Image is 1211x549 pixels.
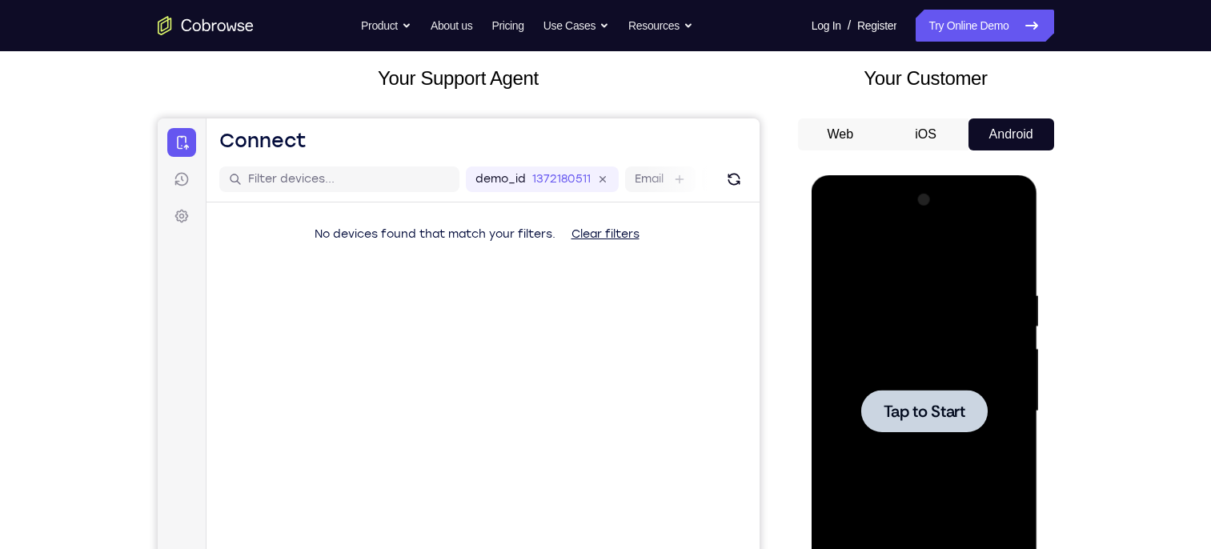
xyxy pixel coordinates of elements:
button: Android [968,118,1054,150]
a: About us [431,10,472,42]
button: Product [361,10,411,42]
span: No devices found that match your filters. [157,109,398,122]
button: iOS [883,118,968,150]
button: Resources [628,10,693,42]
h2: Your Support Agent [158,64,760,93]
button: Clear filters [401,100,495,132]
span: Tap to Start [72,228,154,244]
span: / [848,16,851,35]
button: Web [798,118,884,150]
a: Go to the home page [158,16,254,35]
button: Tap to Start [50,214,176,257]
a: Try Online Demo [916,10,1053,42]
a: Log In [812,10,841,42]
button: 6-digit code [277,482,374,514]
h2: Your Customer [798,64,1054,93]
a: Pricing [491,10,523,42]
button: Use Cases [543,10,609,42]
a: Register [857,10,896,42]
